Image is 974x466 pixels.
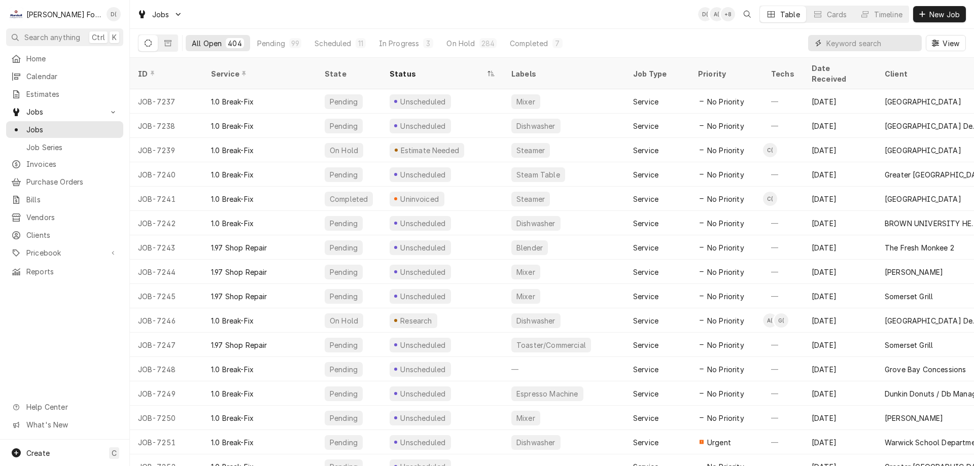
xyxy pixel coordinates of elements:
[26,124,118,135] span: Jobs
[26,247,103,258] span: Pricebook
[515,267,536,277] div: Mixer
[874,9,902,20] div: Timeline
[130,89,203,114] div: JOB-7237
[257,38,285,49] div: Pending
[774,313,788,328] div: G(
[329,388,359,399] div: Pending
[399,413,447,423] div: Unscheduled
[399,364,447,375] div: Unscheduled
[211,145,254,156] div: 1.0 Break-Fix
[763,260,804,284] div: —
[390,68,485,79] div: Status
[130,211,203,235] div: JOB-7242
[885,340,933,350] div: Somerset Grill
[804,211,877,235] div: [DATE]
[739,6,755,22] button: Open search
[211,364,254,375] div: 1.0 Break-Fix
[130,114,203,138] div: JOB-7238
[763,430,804,454] div: —
[707,413,744,423] span: No Priority
[26,106,103,117] span: Jobs
[707,364,744,375] span: No Priority
[503,357,625,381] div: —
[399,388,447,399] div: Unscheduled
[633,68,682,79] div: Job Type
[707,388,744,399] span: No Priority
[721,7,735,21] div: + 8
[698,7,712,21] div: Derek Testa (81)'s Avatar
[511,68,617,79] div: Labels
[763,162,804,187] div: —
[804,138,877,162] div: [DATE]
[6,121,123,138] a: Jobs
[826,35,917,51] input: Keyword search
[26,9,101,20] div: [PERSON_NAME] Food Equipment Service
[804,162,877,187] div: [DATE]
[329,291,359,302] div: Pending
[763,313,777,328] div: Andy Christopoulos (121)'s Avatar
[804,430,877,454] div: [DATE]
[633,437,658,448] div: Service
[885,145,961,156] div: [GEOGRAPHIC_DATA]
[926,35,966,51] button: View
[804,284,877,308] div: [DATE]
[24,32,80,43] span: Search anything
[446,38,475,49] div: On Hold
[804,308,877,333] div: [DATE]
[6,209,123,226] a: Vendors
[26,402,117,412] span: Help Center
[804,406,877,430] div: [DATE]
[481,38,495,49] div: 284
[399,291,447,302] div: Unscheduled
[211,388,254,399] div: 1.0 Break-Fix
[26,142,118,153] span: Job Series
[130,357,203,381] div: JOB-7248
[771,68,795,79] div: Techs
[885,267,943,277] div: [PERSON_NAME]
[707,291,744,302] span: No Priority
[515,242,544,253] div: Blender
[399,437,447,448] div: Unscheduled
[211,194,254,204] div: 1.0 Break-Fix
[763,406,804,430] div: —
[827,9,847,20] div: Cards
[329,437,359,448] div: Pending
[763,114,804,138] div: —
[6,139,123,156] a: Job Series
[211,218,254,229] div: 1.0 Break-Fix
[130,333,203,357] div: JOB-7247
[633,413,658,423] div: Service
[6,244,123,261] a: Go to Pricebook
[510,38,548,49] div: Completed
[399,169,447,180] div: Unscheduled
[211,267,267,277] div: 1.97 Shop Repair
[707,242,744,253] span: No Priority
[138,68,193,79] div: ID
[399,267,447,277] div: Unscheduled
[774,313,788,328] div: Gabe Collazo (127)'s Avatar
[633,218,658,229] div: Service
[26,266,118,277] span: Reports
[885,413,943,423] div: [PERSON_NAME]
[633,364,658,375] div: Service
[329,145,359,156] div: On Hold
[633,388,658,399] div: Service
[425,38,431,49] div: 3
[515,340,587,350] div: Toaster/Commercial
[633,145,658,156] div: Service
[291,38,299,49] div: 99
[112,32,117,43] span: K
[26,159,118,169] span: Invoices
[379,38,420,49] div: In Progress
[633,121,658,131] div: Service
[26,71,118,82] span: Calendar
[633,315,658,326] div: Service
[26,419,117,430] span: What's New
[804,357,877,381] div: [DATE]
[133,6,187,23] a: Go to Jobs
[515,413,536,423] div: Mixer
[6,103,123,120] a: Go to Jobs
[211,96,254,107] div: 1.0 Break-Fix
[515,291,536,302] div: Mixer
[913,6,966,22] button: New Job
